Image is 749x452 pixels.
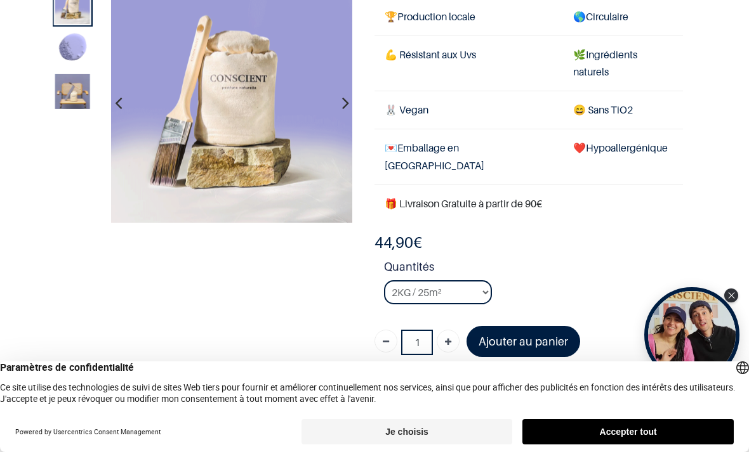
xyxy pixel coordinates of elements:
b: € [374,233,422,252]
td: Emballage en [GEOGRAPHIC_DATA] [374,129,563,184]
td: ans TiO2 [563,91,683,129]
a: Ajouter au panier [467,326,580,357]
div: Open Tolstoy [644,287,739,382]
img: Product image [55,31,90,66]
button: Open chat widget [11,11,49,49]
span: 🌿 [573,48,586,61]
span: 😄 S [573,103,593,116]
a: Supprimer [374,330,397,352]
span: 🌎 [573,10,586,23]
div: Close Tolstoy widget [724,288,738,302]
td: ❤️Hypoallergénique [563,129,683,184]
td: Ingrédients naturels [563,36,683,91]
span: 🏆 [385,10,397,23]
img: Product image [55,74,90,108]
span: 💪 Résistant aux Uvs [385,48,476,61]
span: 💌 [385,141,397,154]
div: Tolstoy bubble widget [644,287,739,382]
div: Open Tolstoy widget [644,287,739,382]
span: 🐰 Vegan [385,103,428,116]
font: 🎁 Livraison Gratuite à partir de 90€ [385,197,542,210]
span: 44,90 [374,233,413,252]
a: Ajouter [437,330,460,352]
strong: Quantités [384,258,683,280]
font: Ajouter au panier [479,335,568,348]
